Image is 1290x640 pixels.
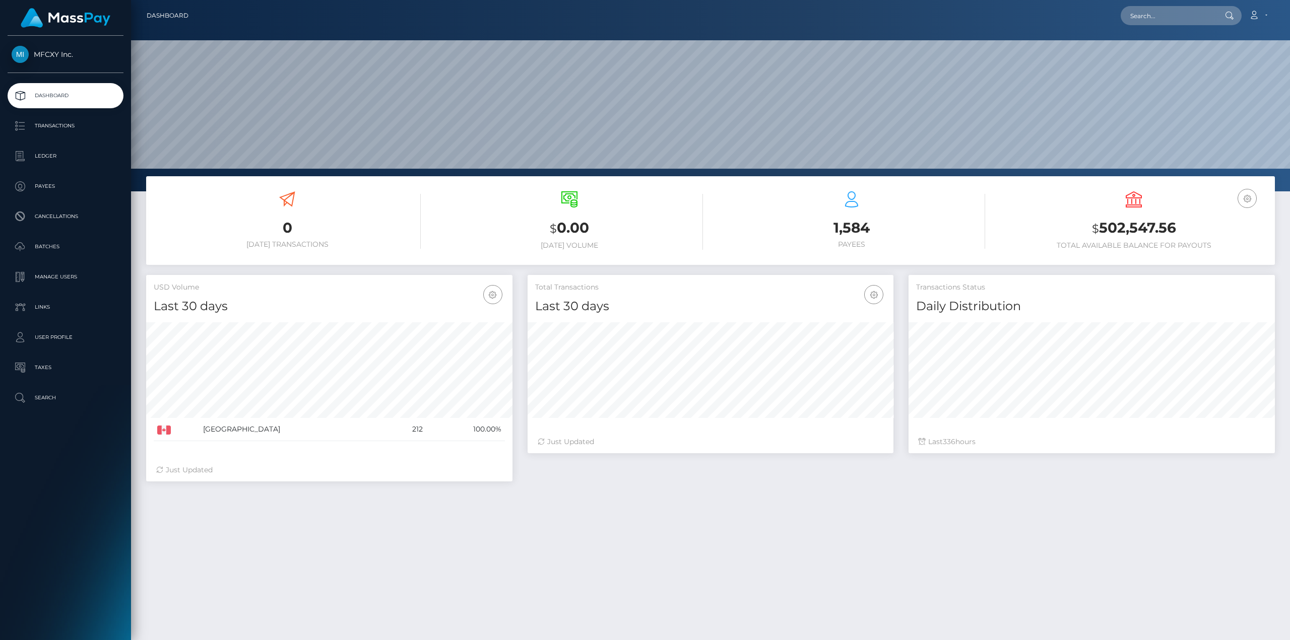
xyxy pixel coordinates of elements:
[8,264,123,290] a: Manage Users
[154,240,421,249] h6: [DATE] Transactions
[436,218,703,239] h3: 0.00
[1121,6,1215,25] input: Search...
[943,437,955,446] span: 336
[718,218,985,238] h3: 1,584
[12,239,119,254] p: Batches
[12,269,119,285] p: Manage Users
[12,149,119,164] p: Ledger
[154,282,505,293] h5: USD Volume
[12,88,119,103] p: Dashboard
[436,241,703,250] h6: [DATE] Volume
[12,300,119,315] p: Links
[535,282,886,293] h5: Total Transactions
[426,418,505,441] td: 100.00%
[916,298,1267,315] h4: Daily Distribution
[12,209,119,224] p: Cancellations
[8,325,123,350] a: User Profile
[156,465,502,475] div: Just Updated
[12,46,29,63] img: MFCXY Inc.
[200,418,387,441] td: [GEOGRAPHIC_DATA]
[8,355,123,380] a: Taxes
[12,390,119,405] p: Search
[8,144,123,169] a: Ledger
[550,222,557,236] small: $
[1000,218,1267,239] h3: 502,547.56
[1092,222,1099,236] small: $
[12,330,119,345] p: User Profile
[8,83,123,108] a: Dashboard
[12,360,119,375] p: Taxes
[8,385,123,410] a: Search
[916,282,1267,293] h5: Transactions Status
[12,179,119,194] p: Payees
[1000,241,1267,250] h6: Total Available Balance for Payouts
[538,437,884,447] div: Just Updated
[718,240,985,249] h6: Payees
[154,218,421,238] h3: 0
[387,418,426,441] td: 212
[21,8,110,28] img: MassPay Logo
[157,425,171,435] img: CA.png
[8,234,123,259] a: Batches
[12,118,119,133] p: Transactions
[8,295,123,320] a: Links
[154,298,505,315] h4: Last 30 days
[8,50,123,59] span: MFCXY Inc.
[919,437,1265,447] div: Last hours
[8,204,123,229] a: Cancellations
[8,174,123,199] a: Payees
[535,298,886,315] h4: Last 30 days
[8,113,123,138] a: Transactions
[147,5,188,26] a: Dashboard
